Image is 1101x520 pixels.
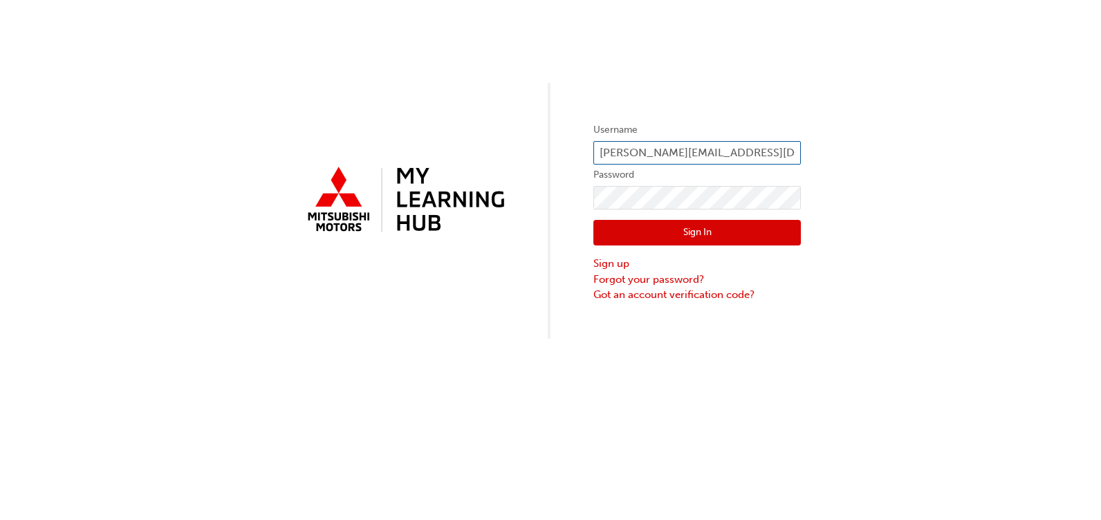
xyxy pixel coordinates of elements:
[593,272,801,288] a: Forgot your password?
[593,220,801,246] button: Sign In
[300,161,508,240] img: mmal
[593,122,801,138] label: Username
[593,141,801,165] input: Username
[593,256,801,272] a: Sign up
[593,167,801,183] label: Password
[593,287,801,303] a: Got an account verification code?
